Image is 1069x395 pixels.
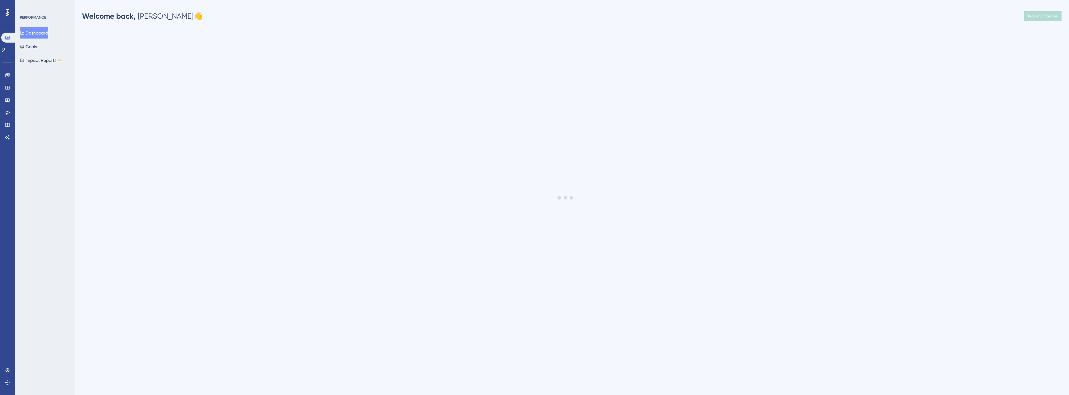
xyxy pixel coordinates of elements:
span: Publish Changes [1028,14,1058,19]
button: Publish Changes [1024,11,1062,21]
div: BETA [57,59,63,62]
button: Impact ReportsBETA [20,55,63,66]
button: Goals [20,41,37,52]
button: Dashboard [20,27,48,39]
div: [PERSON_NAME] 👋 [82,11,203,21]
span: Welcome back, [82,11,136,21]
div: PERFORMANCE [20,15,46,20]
